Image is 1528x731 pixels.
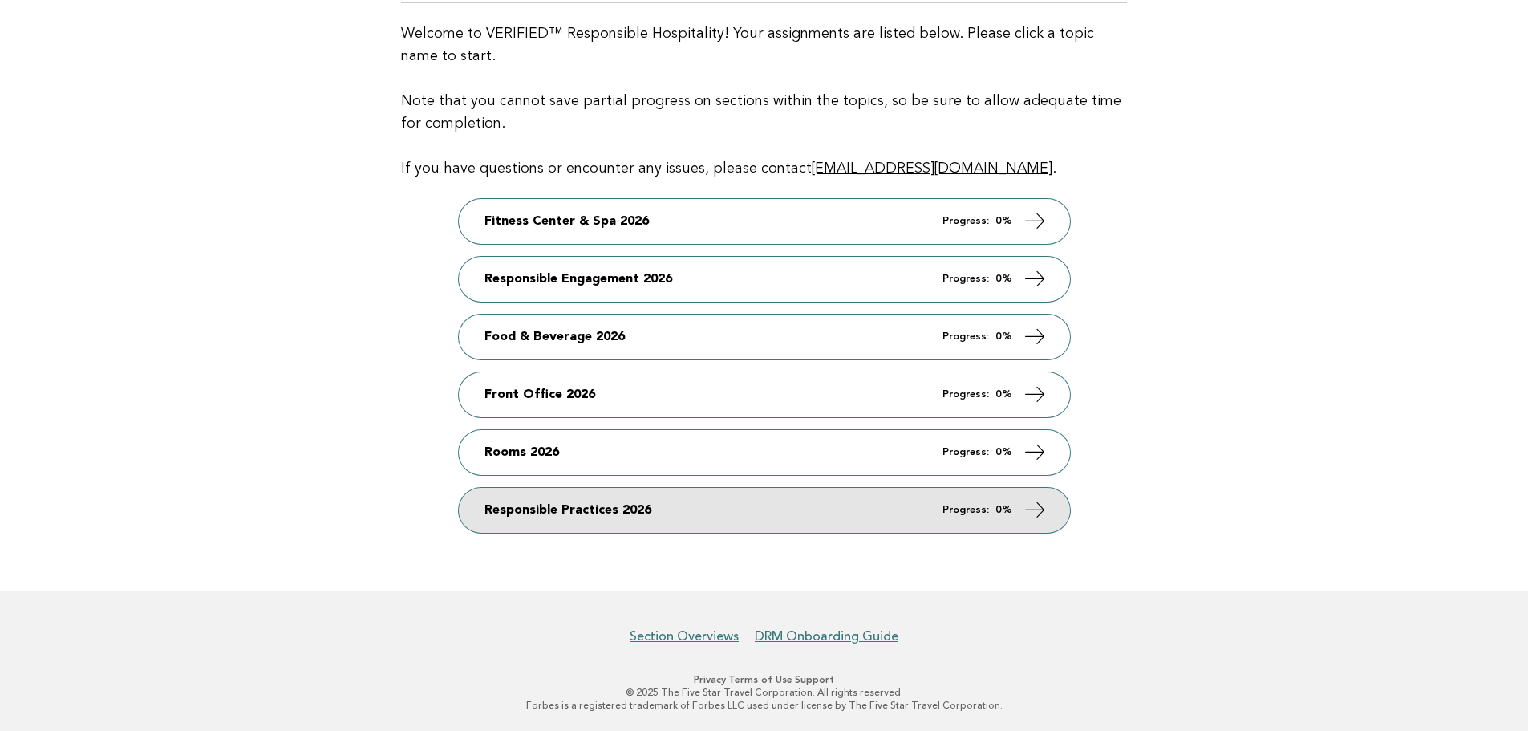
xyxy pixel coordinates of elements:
em: Progress: [942,389,989,400]
strong: 0% [995,331,1012,342]
a: Support [795,674,834,685]
a: Rooms 2026 Progress: 0% [459,430,1070,475]
a: Responsible Engagement 2026 Progress: 0% [459,257,1070,302]
em: Progress: [942,216,989,226]
a: Front Office 2026 Progress: 0% [459,372,1070,417]
a: DRM Onboarding Guide [755,628,898,644]
a: Terms of Use [728,674,792,685]
strong: 0% [995,447,1012,457]
em: Progress: [942,331,989,342]
a: Privacy [694,674,726,685]
a: Section Overviews [630,628,739,644]
a: Responsible Practices 2026 Progress: 0% [459,488,1070,533]
p: Forbes is a registered trademark of Forbes LLC used under license by The Five Star Travel Corpora... [274,699,1255,712]
strong: 0% [995,216,1012,226]
strong: 0% [995,274,1012,284]
em: Progress: [942,505,989,515]
p: Welcome to VERIFIED™ Responsible Hospitality! Your assignments are listed below. Please click a t... [401,22,1127,180]
a: Fitness Center & Spa 2026 Progress: 0% [459,199,1070,244]
em: Progress: [942,274,989,284]
p: · · [274,673,1255,686]
a: Food & Beverage 2026 Progress: 0% [459,315,1070,359]
p: © 2025 The Five Star Travel Corporation. All rights reserved. [274,686,1255,699]
strong: 0% [995,505,1012,515]
strong: 0% [995,389,1012,400]
a: [EMAIL_ADDRESS][DOMAIN_NAME] [812,161,1052,176]
em: Progress: [942,447,989,457]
